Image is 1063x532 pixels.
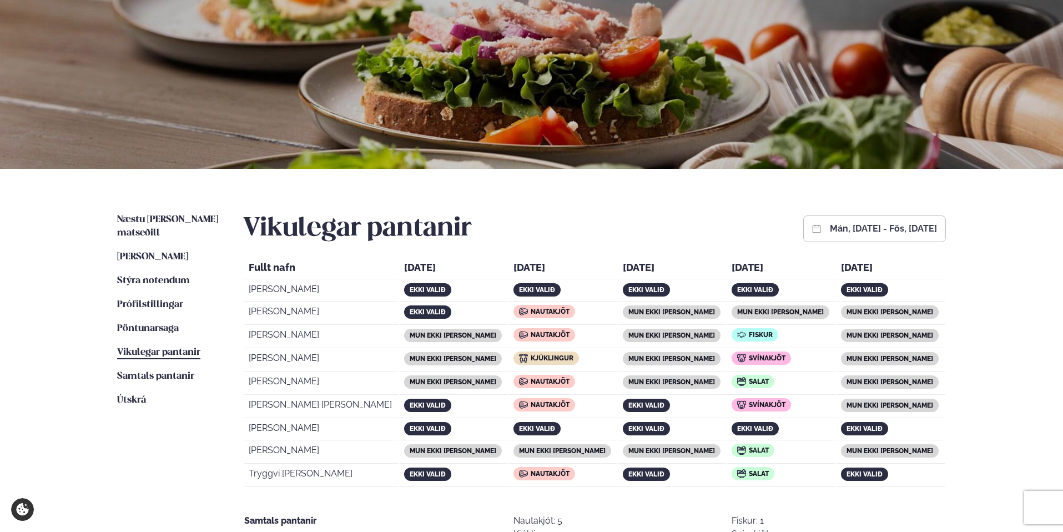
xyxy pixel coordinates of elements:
a: Útskrá [117,394,146,407]
span: ekki valið [410,470,446,478]
th: [DATE] [509,259,617,279]
span: ekki valið [737,286,773,294]
span: Útskrá [117,395,146,405]
button: mán, [DATE] - fös, [DATE] [830,224,937,233]
span: ekki valið [847,286,883,294]
a: Prófílstillingar [117,298,183,312]
th: [DATE] [400,259,508,279]
td: Tryggvi [PERSON_NAME] [244,465,399,487]
td: [PERSON_NAME] [244,419,399,440]
span: mun ekki [PERSON_NAME] [847,308,933,316]
span: Nautakjöt [531,470,570,478]
div: Fiskur: 1 [732,514,777,528]
h2: Vikulegar pantanir [243,213,472,244]
td: [PERSON_NAME] [244,303,399,325]
span: Fiskur [749,331,773,339]
span: ekki valið [519,425,555,433]
a: Samtals pantanir [117,370,194,383]
strong: Samtals pantanir [244,515,316,526]
span: [PERSON_NAME] [117,252,188,262]
span: ekki valið [628,401,664,409]
a: Næstu [PERSON_NAME] matseðill [117,213,221,240]
th: [DATE] [618,259,727,279]
span: ekki valið [628,425,664,433]
span: ekki valið [410,286,446,294]
td: [PERSON_NAME] [PERSON_NAME] [244,396,399,418]
span: ekki valið [410,401,446,409]
img: icon img [737,354,746,363]
img: icon img [737,330,746,339]
span: mun ekki [PERSON_NAME] [410,355,496,363]
span: ekki valið [737,425,773,433]
th: [DATE] [727,259,835,279]
img: icon img [519,330,528,339]
span: Svínakjöt [749,401,785,409]
span: Nautakjöt [531,401,570,409]
td: [PERSON_NAME] [244,441,399,464]
div: Nautakjöt: 5 [513,514,562,528]
span: ekki valið [519,286,555,294]
span: mun ekki [PERSON_NAME] [847,401,933,409]
img: icon img [737,377,746,386]
span: mun ekki [PERSON_NAME] [628,447,715,455]
span: mun ekki [PERSON_NAME] [410,447,496,455]
img: icon img [519,469,528,478]
span: Nautakjöt [531,331,570,339]
td: [PERSON_NAME] [244,373,399,395]
span: mun ekki [PERSON_NAME] [410,378,496,386]
img: icon img [519,400,528,409]
span: Samtals pantanir [117,372,194,381]
img: icon img [519,354,528,363]
a: Cookie settings [11,498,34,521]
span: Prófílstillingar [117,300,183,309]
span: Nautakjöt [531,378,570,385]
span: ekki valið [628,286,664,294]
span: mun ekki [PERSON_NAME] [847,355,933,363]
span: ekki valið [628,470,664,478]
span: mun ekki [PERSON_NAME] [847,447,933,455]
span: Salat [749,446,769,454]
span: Nautakjöt [531,308,570,315]
span: Næstu [PERSON_NAME] matseðill [117,215,218,238]
span: Salat [749,378,769,385]
th: Fullt nafn [244,259,399,279]
span: ekki valið [847,425,883,433]
span: Pöntunarsaga [117,324,179,333]
a: Stýra notendum [117,274,190,288]
a: Vikulegar pantanir [117,346,200,359]
a: Pöntunarsaga [117,322,179,335]
span: mun ekki [PERSON_NAME] [847,332,933,339]
span: mun ekki [PERSON_NAME] [737,308,824,316]
span: ekki valið [847,470,883,478]
span: mun ekki [PERSON_NAME] [847,378,933,386]
td: [PERSON_NAME] [244,326,399,348]
span: mun ekki [PERSON_NAME] [628,378,715,386]
span: Salat [749,470,769,478]
img: icon img [519,377,528,386]
a: [PERSON_NAME] [117,250,188,264]
span: mun ekki [PERSON_NAME] [628,332,715,339]
span: mun ekki [PERSON_NAME] [410,332,496,339]
td: [PERSON_NAME] [244,280,399,302]
th: [DATE] [837,259,945,279]
img: icon img [737,400,746,409]
img: icon img [737,446,746,455]
span: mun ekki [PERSON_NAME] [519,447,606,455]
span: Svínakjöt [749,354,785,362]
span: Stýra notendum [117,276,190,285]
span: ekki valið [410,425,446,433]
span: Kjúklingur [531,354,573,362]
td: [PERSON_NAME] [244,349,399,372]
img: icon img [737,469,746,478]
span: mun ekki [PERSON_NAME] [628,308,715,316]
img: icon img [519,307,528,316]
span: ekki valið [410,308,446,316]
span: mun ekki [PERSON_NAME] [628,355,715,363]
span: Vikulegar pantanir [117,348,200,357]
